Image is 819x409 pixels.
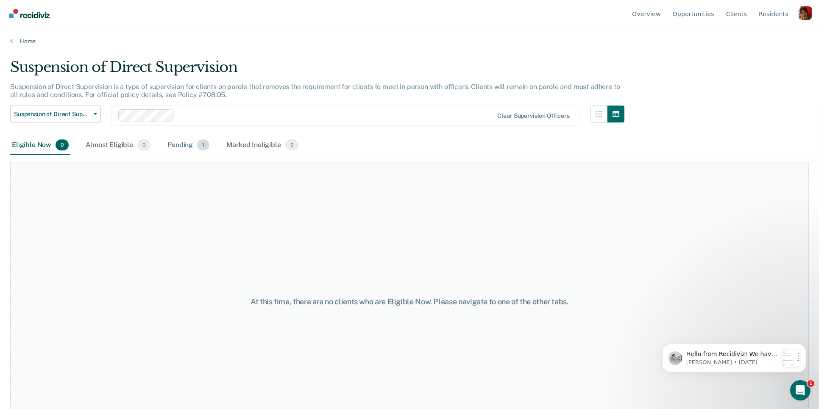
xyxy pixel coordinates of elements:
[799,6,812,20] button: Profile dropdown button
[649,327,819,386] iframe: Intercom notifications message
[197,139,209,150] span: 1
[137,139,150,150] span: 0
[10,83,620,99] p: Suspension of Direct Supervision is a type of supervision for clients on parole that removes the ...
[225,136,300,155] div: Marked Ineligible0
[166,136,211,155] div: Pending1
[210,297,609,306] div: At this time, there are no clients who are Eligible Now. Please navigate to one of the other tabs.
[84,136,152,155] div: Almost Eligible0
[10,58,624,83] div: Suspension of Direct Supervision
[37,24,128,300] span: Hello from Recidiviz! We have some exciting news. Officers will now have their own Overview page ...
[10,136,70,155] div: Eligible Now0
[285,139,298,150] span: 0
[14,111,90,118] span: Suspension of Direct Supervision
[808,380,814,387] span: 1
[790,380,811,401] iframe: Intercom live chat
[37,32,128,39] p: Message from Kim, sent 3d ago
[10,106,101,122] button: Suspension of Direct Supervision
[56,139,69,150] span: 0
[498,112,570,120] div: Clear supervision officers
[10,37,809,45] a: Home
[9,9,50,18] img: Recidiviz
